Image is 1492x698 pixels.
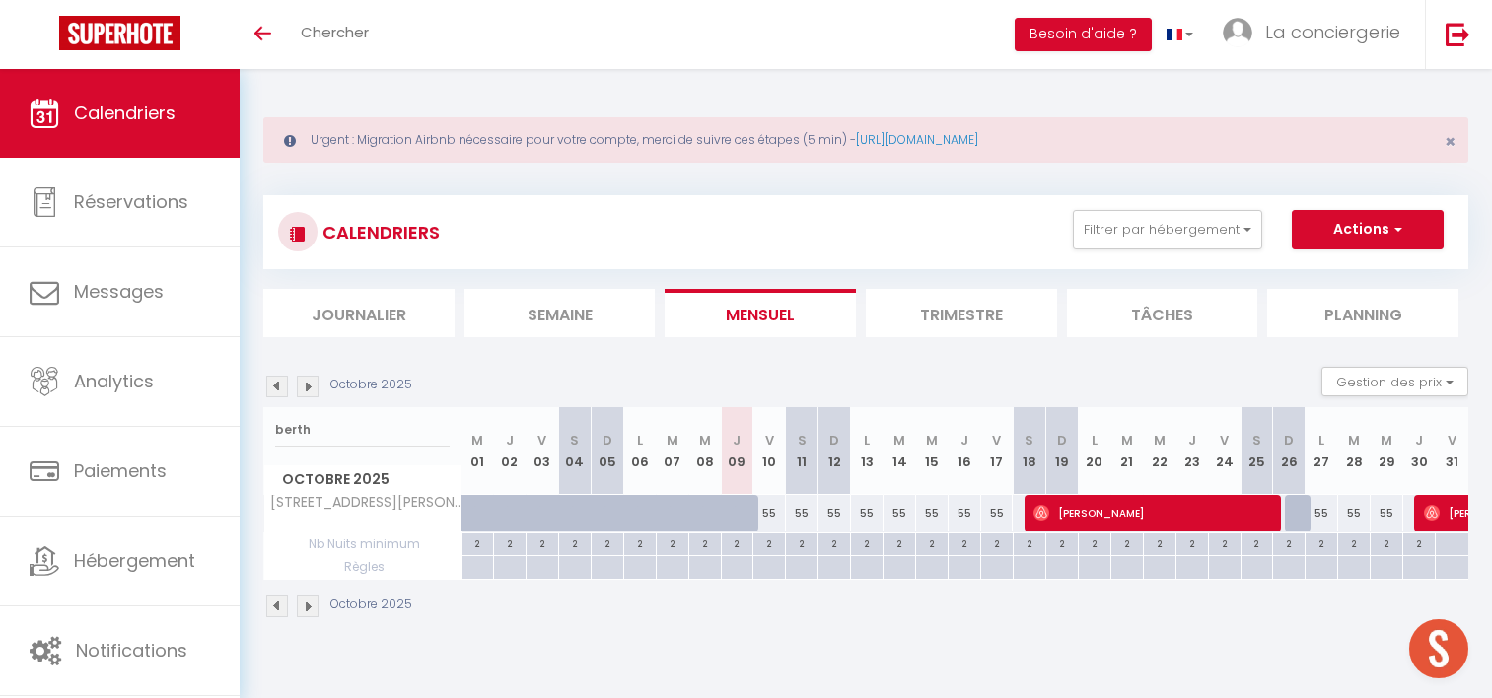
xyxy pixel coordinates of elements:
[1348,431,1360,450] abbr: M
[884,495,916,531] div: 55
[1143,407,1175,495] th: 22
[1209,533,1241,552] div: 2
[818,495,851,531] div: 55
[786,495,818,531] div: 55
[798,431,807,450] abbr: S
[1445,133,1456,151] button: Close
[753,533,785,552] div: 2
[1292,210,1444,249] button: Actions
[462,533,493,552] div: 2
[592,533,623,552] div: 2
[851,407,884,495] th: 13
[526,407,558,495] th: 03
[1154,431,1166,450] abbr: M
[1175,407,1208,495] th: 23
[699,431,711,450] abbr: M
[733,431,741,450] abbr: J
[856,131,978,148] a: [URL][DOMAIN_NAME]
[851,533,883,552] div: 2
[1092,431,1098,450] abbr: L
[267,495,464,510] span: [STREET_ADDRESS][PERSON_NAME] · [GEOGRAPHIC_DATA] : spacieux et calme avec parking privé
[471,431,483,450] abbr: M
[1079,533,1110,552] div: 2
[1025,431,1033,450] abbr: S
[1241,407,1273,495] th: 25
[493,407,526,495] th: 02
[1176,533,1208,552] div: 2
[1265,20,1400,44] span: La conciergerie
[657,533,688,552] div: 2
[74,189,188,214] span: Réservations
[981,495,1014,531] div: 55
[74,548,195,573] span: Hébergement
[1371,407,1403,495] th: 29
[893,431,905,450] abbr: M
[1321,367,1468,396] button: Gestion des prix
[263,289,455,337] li: Journalier
[1121,431,1133,450] abbr: M
[263,117,1468,163] div: Urgent : Migration Airbnb nécessaire pour votre compte, merci de suivre ces étapes (5 min) -
[1111,533,1143,552] div: 2
[330,595,412,614] p: Octobre 2025
[264,556,461,578] span: Règles
[1073,210,1262,249] button: Filtrer par hébergement
[494,533,526,552] div: 2
[1318,431,1324,450] abbr: L
[330,376,412,394] p: Octobre 2025
[1252,431,1261,450] abbr: S
[559,533,591,552] div: 2
[59,16,180,50] img: Super Booking
[624,533,656,552] div: 2
[1338,533,1370,552] div: 2
[1415,431,1423,450] abbr: J
[765,431,774,450] abbr: V
[818,533,850,552] div: 2
[506,431,514,450] abbr: J
[722,533,753,552] div: 2
[884,533,915,552] div: 2
[603,431,612,450] abbr: D
[1403,407,1436,495] th: 30
[1445,129,1456,154] span: ×
[688,407,721,495] th: 08
[1033,494,1272,531] span: [PERSON_NAME]
[667,431,678,450] abbr: M
[74,369,154,393] span: Analytics
[1220,431,1229,450] abbr: V
[818,407,851,495] th: 12
[721,407,753,495] th: 09
[753,495,786,531] div: 55
[1223,18,1252,47] img: ...
[462,407,494,495] th: 01
[960,431,968,450] abbr: J
[1306,533,1337,552] div: 2
[1436,407,1468,495] th: 31
[623,407,656,495] th: 06
[884,407,916,495] th: 14
[1284,431,1294,450] abbr: D
[264,533,461,555] span: Nb Nuits minimum
[1267,289,1458,337] li: Planning
[74,279,164,304] span: Messages
[1273,533,1305,552] div: 2
[1409,619,1468,678] div: Ouvrir le chat
[1242,533,1273,552] div: 2
[1448,431,1456,450] abbr: V
[753,407,786,495] th: 10
[1013,407,1045,495] th: 18
[318,210,440,254] h3: CALENDRIERS
[74,101,176,125] span: Calendriers
[1306,407,1338,495] th: 27
[1144,533,1175,552] div: 2
[76,638,187,663] span: Notifications
[864,431,870,450] abbr: L
[665,289,856,337] li: Mensuel
[949,495,981,531] div: 55
[1046,533,1078,552] div: 2
[1188,431,1196,450] abbr: J
[829,431,839,450] abbr: D
[1338,495,1371,531] div: 55
[786,533,817,552] div: 2
[981,407,1014,495] th: 17
[537,431,546,450] abbr: V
